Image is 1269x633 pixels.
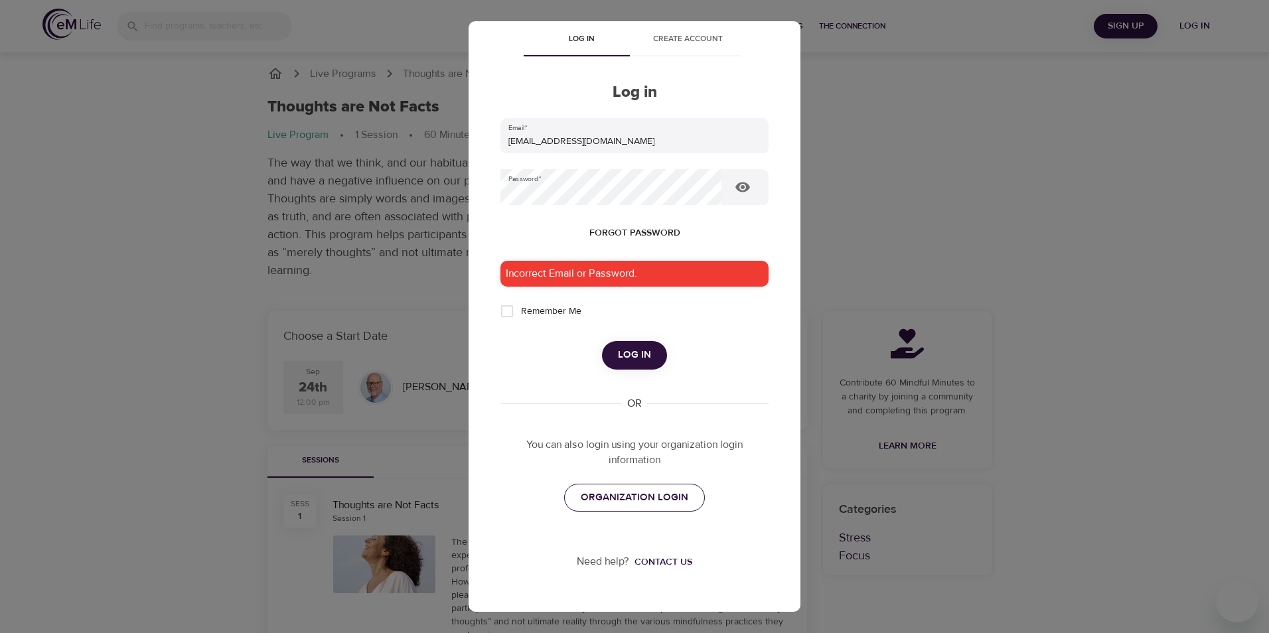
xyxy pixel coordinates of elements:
[634,555,692,569] div: Contact us
[500,83,769,102] h2: Log in
[577,554,629,569] p: Need help?
[536,33,627,46] span: Log in
[629,555,692,569] a: Contact us
[500,261,769,287] div: Incorrect Email or Password.
[500,437,769,468] p: You can also login using your organization login information
[618,346,651,364] span: Log in
[589,225,680,242] span: Forgot password
[642,33,733,46] span: Create account
[584,221,686,246] button: Forgot password
[564,484,705,512] a: ORGANIZATION LOGIN
[581,489,688,506] span: ORGANIZATION LOGIN
[500,25,769,56] div: disabled tabs example
[622,396,647,411] div: OR
[521,305,581,318] span: Remember Me
[602,341,667,369] button: Log in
